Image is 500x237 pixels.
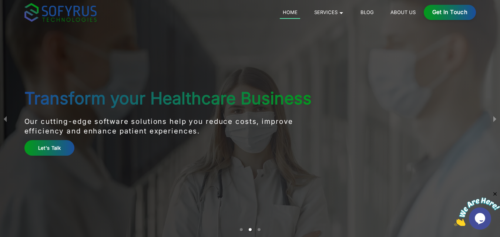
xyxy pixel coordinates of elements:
iframe: chat widget [454,191,500,226]
a: Get in Touch [424,5,476,20]
li: slide item 2 [249,228,252,231]
a: Home [280,8,300,19]
h2: Transform your Healthcare Business [24,88,325,108]
img: sofyrus [24,3,97,22]
li: slide item 3 [258,228,261,231]
a: Blog [358,8,376,17]
li: slide item 1 [240,228,243,231]
p: Our cutting-edge software solutions help you reduce costs, improve efficiency and enhance patient... [24,117,325,136]
a: Services 🞃 [311,8,346,17]
a: Let's Talk [24,140,75,155]
a: About Us [387,8,418,17]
